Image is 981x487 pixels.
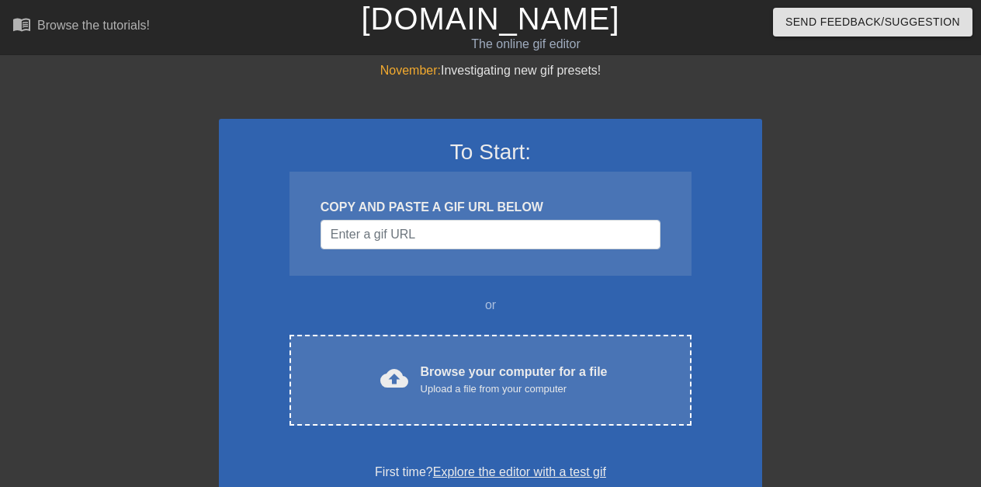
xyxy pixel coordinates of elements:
[12,15,31,33] span: menu_book
[361,2,619,36] a: [DOMAIN_NAME]
[433,465,606,478] a: Explore the editor with a test gif
[421,381,608,397] div: Upload a file from your computer
[259,296,722,315] div: or
[421,363,608,397] div: Browse your computer for a file
[380,64,441,77] span: November:
[37,19,150,32] div: Browse the tutorials!
[219,61,762,80] div: Investigating new gif presets!
[380,364,408,392] span: cloud_upload
[12,15,150,39] a: Browse the tutorials!
[321,220,660,249] input: Username
[239,463,742,482] div: First time?
[239,139,742,165] h3: To Start:
[785,12,960,32] span: Send Feedback/Suggestion
[335,35,716,54] div: The online gif editor
[773,8,972,37] button: Send Feedback/Suggestion
[321,198,660,217] div: COPY AND PASTE A GIF URL BELOW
